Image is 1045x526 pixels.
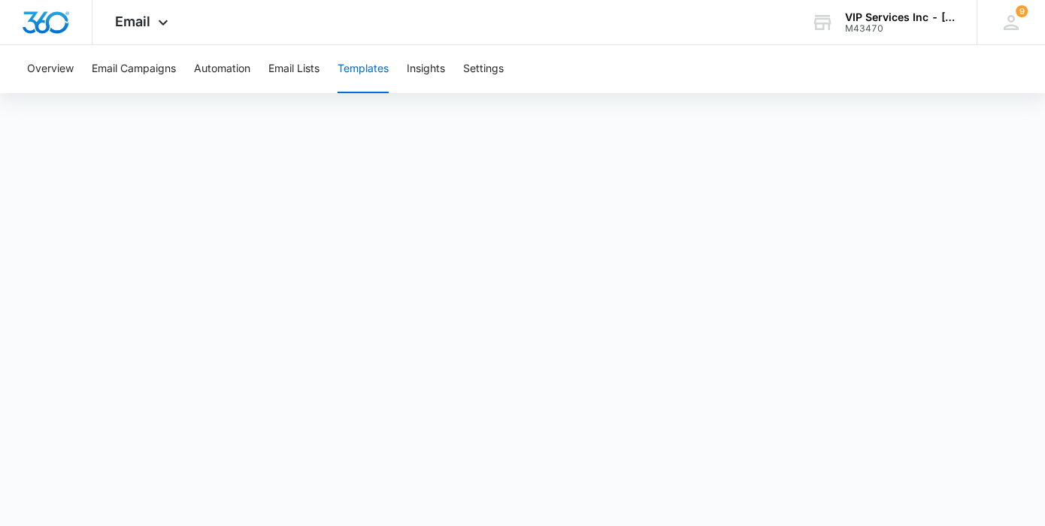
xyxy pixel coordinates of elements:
button: Insights [407,45,445,93]
button: Overview [27,45,74,93]
div: account id [845,23,955,34]
div: account name [845,11,955,23]
button: Automation [194,45,250,93]
button: Templates [338,45,389,93]
span: Email [115,14,150,29]
button: Settings [463,45,504,93]
button: Email Campaigns [92,45,176,93]
div: notifications count [1016,5,1028,17]
span: 9 [1016,5,1028,17]
button: Email Lists [268,45,320,93]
